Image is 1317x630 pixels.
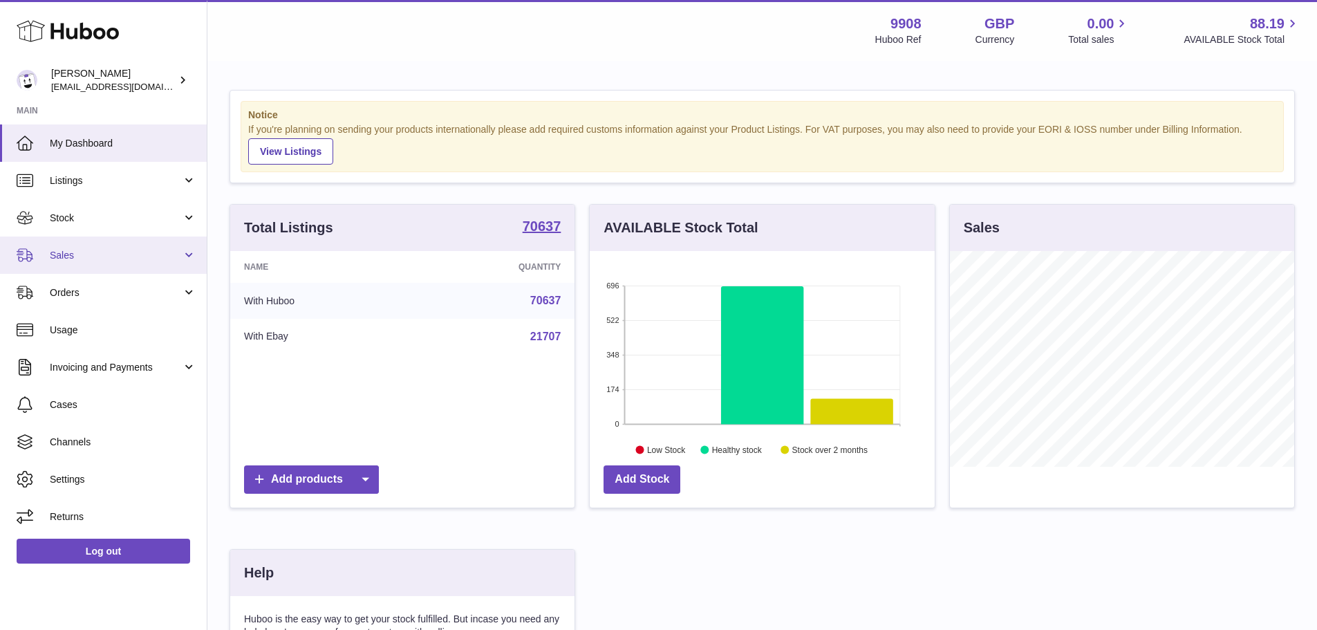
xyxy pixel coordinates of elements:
text: 696 [606,281,619,290]
text: Healthy stock [712,445,763,454]
span: Usage [50,324,196,337]
text: 348 [606,351,619,359]
span: Stock [50,212,182,225]
strong: 9908 [890,15,922,33]
a: Add products [244,465,379,494]
a: Add Stock [604,465,680,494]
span: Orders [50,286,182,299]
a: 88.19 AVAILABLE Stock Total [1184,15,1300,46]
th: Quantity [412,251,575,283]
h3: Sales [964,219,1000,237]
a: 0.00 Total sales [1068,15,1130,46]
div: Currency [975,33,1015,46]
a: Log out [17,539,190,564]
h3: AVAILABLE Stock Total [604,219,758,237]
a: 21707 [530,331,561,342]
span: [EMAIL_ADDRESS][DOMAIN_NAME] [51,81,203,92]
div: [PERSON_NAME] [51,67,176,93]
span: 88.19 [1250,15,1285,33]
td: With Ebay [230,319,412,355]
strong: Notice [248,109,1276,122]
a: 70637 [523,219,561,236]
h3: Total Listings [244,219,333,237]
span: Invoicing and Payments [50,361,182,374]
img: internalAdmin-9908@internal.huboo.com [17,70,37,91]
span: Total sales [1068,33,1130,46]
a: View Listings [248,138,333,165]
span: Sales [50,249,182,262]
text: Low Stock [647,445,686,454]
text: Stock over 2 months [792,445,868,454]
div: If you're planning on sending your products internationally please add required customs informati... [248,123,1276,165]
div: Huboo Ref [875,33,922,46]
h3: Help [244,564,274,582]
text: 522 [606,316,619,324]
a: 70637 [530,295,561,306]
text: 0 [615,420,619,428]
span: Returns [50,510,196,524]
strong: 70637 [523,219,561,233]
text: 174 [606,385,619,393]
span: Cases [50,398,196,411]
span: Settings [50,473,196,486]
span: 0.00 [1087,15,1114,33]
strong: GBP [984,15,1014,33]
span: Listings [50,174,182,187]
span: Channels [50,436,196,449]
th: Name [230,251,412,283]
td: With Huboo [230,283,412,319]
span: My Dashboard [50,137,196,150]
span: AVAILABLE Stock Total [1184,33,1300,46]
